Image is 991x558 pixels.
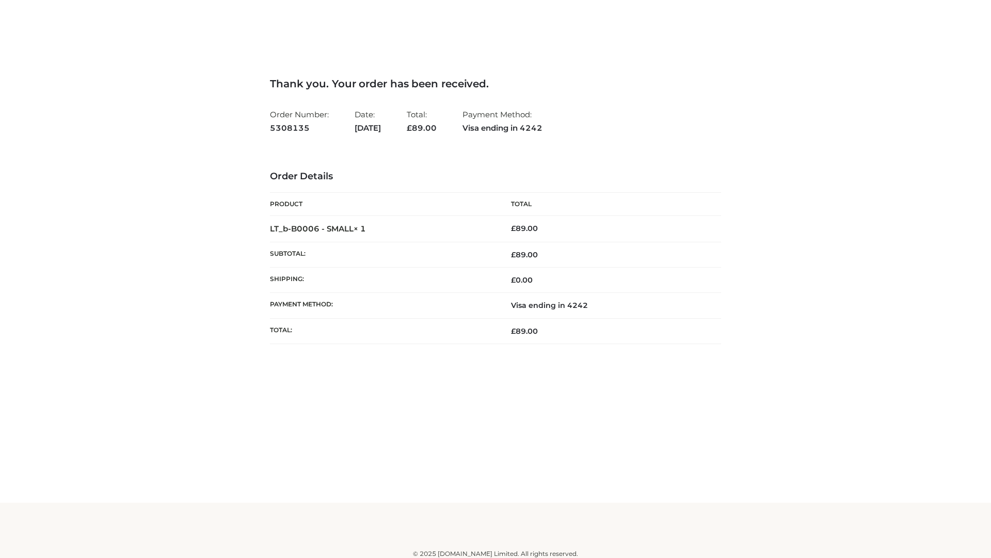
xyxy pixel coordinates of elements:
td: Visa ending in 4242 [495,293,721,318]
th: Payment method: [270,293,495,318]
li: Payment Method: [462,105,542,137]
strong: 5308135 [270,121,329,135]
strong: × 1 [354,224,366,234]
span: £ [511,327,516,336]
li: Order Number: [270,105,329,137]
h3: Thank you. Your order has been received. [270,78,721,90]
th: Product [270,193,495,216]
li: Date: [355,105,381,137]
th: Total [495,193,721,216]
th: Shipping: [270,268,495,293]
strong: LT_b-B0006 - SMALL [270,224,366,234]
strong: [DATE] [355,121,381,135]
th: Subtotal: [270,242,495,267]
span: £ [511,224,516,233]
span: £ [511,275,516,285]
span: 89.00 [407,123,437,133]
bdi: 89.00 [511,224,538,233]
span: £ [407,123,412,133]
h3: Order Details [270,171,721,182]
li: Total: [407,105,437,137]
th: Total: [270,318,495,344]
bdi: 0.00 [511,275,533,285]
strong: Visa ending in 4242 [462,121,542,135]
span: £ [511,250,516,259]
span: 89.00 [511,250,538,259]
span: 89.00 [511,327,538,336]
